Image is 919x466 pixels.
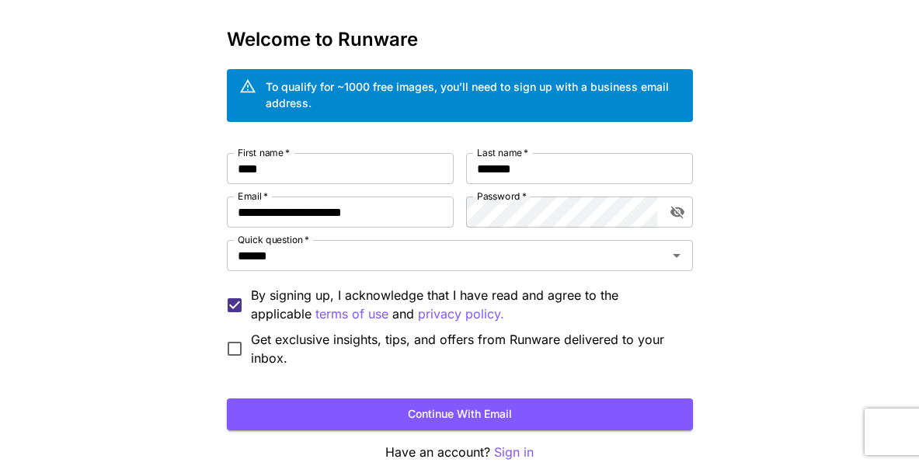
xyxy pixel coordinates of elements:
button: By signing up, I acknowledge that I have read and agree to the applicable terms of use and [418,304,504,324]
button: toggle password visibility [663,198,691,226]
label: First name [238,146,290,159]
button: Sign in [494,443,534,462]
button: Continue with email [227,398,693,430]
h3: Welcome to Runware [227,29,693,50]
label: Quick question [238,233,309,246]
p: terms of use [315,304,388,324]
p: Have an account? [227,443,693,462]
button: Open [666,245,688,266]
p: privacy policy. [418,304,504,324]
div: To qualify for ~1000 free images, you’ll need to sign up with a business email address. [266,78,681,111]
p: By signing up, I acknowledge that I have read and agree to the applicable and [251,286,681,324]
label: Password [477,190,527,203]
label: Last name [477,146,528,159]
label: Email [238,190,268,203]
span: Get exclusive insights, tips, and offers from Runware delivered to your inbox. [251,330,681,367]
button: By signing up, I acknowledge that I have read and agree to the applicable and privacy policy. [315,304,388,324]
